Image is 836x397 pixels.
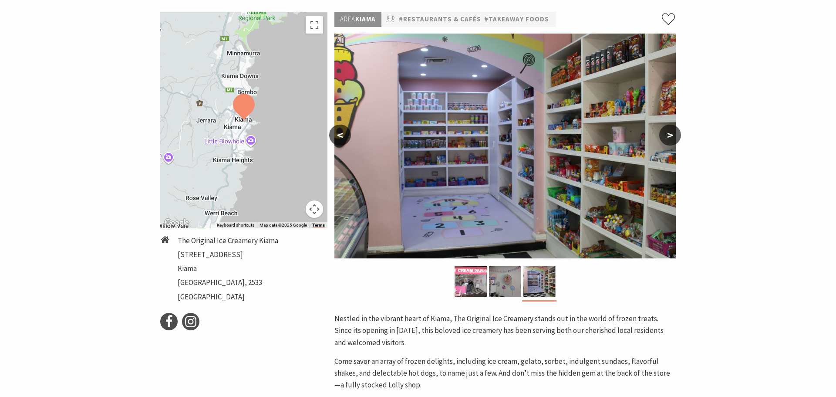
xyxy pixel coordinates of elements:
[162,217,191,228] a: Open this area in Google Maps (opens a new window)
[399,14,481,25] a: #Restaurants & Cafés
[178,249,278,261] li: [STREET_ADDRESS]
[178,277,278,288] li: [GEOGRAPHIC_DATA], 2533
[217,222,254,228] button: Keyboard shortcuts
[178,235,278,247] li: The Original Ice Creamery Kiama
[178,263,278,275] li: Kiama
[312,223,325,228] a: Terms (opens in new tab)
[306,200,323,218] button: Map camera controls
[329,125,351,146] button: <
[306,16,323,34] button: Toggle fullscreen view
[178,291,278,303] li: [GEOGRAPHIC_DATA]
[340,15,355,23] span: Area
[334,12,381,27] p: Kiama
[162,217,191,228] img: Google
[334,313,676,349] p: Nestled in the vibrant heart of Kiama, The Original Ice Creamery stands out in the world of froze...
[260,223,307,227] span: Map data ©2025 Google
[659,125,681,146] button: >
[334,356,676,391] p: Come savor an array of frozen delights, including ice cream, gelato, sorbet, indulgent sundaes, f...
[484,14,549,25] a: #Takeaway Foods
